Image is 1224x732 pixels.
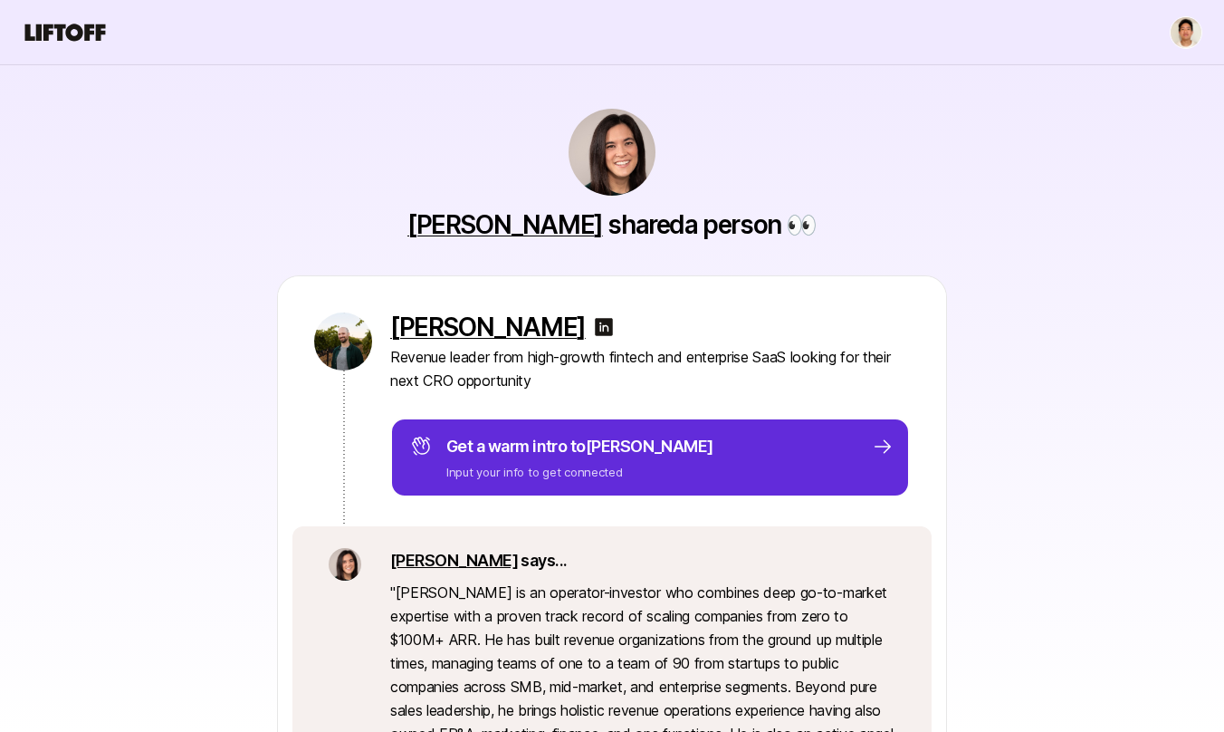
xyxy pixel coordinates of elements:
a: [PERSON_NAME] [390,551,518,570]
img: 71d7b91d_d7cb_43b4_a7ea_a9b2f2cc6e03.jpg [329,548,361,581]
a: [PERSON_NAME] [390,313,586,342]
img: Jeremy Chen [1171,17,1201,48]
p: Input your info to get connected [446,463,713,481]
p: Get a warm intro [446,434,713,459]
button: Jeremy Chen [1170,16,1202,49]
p: says... [390,548,895,573]
a: [PERSON_NAME] [407,209,603,240]
img: 28cc7000_623d_4c21_ab66_b40a4637485b.jpg [314,313,372,371]
span: to [PERSON_NAME] [570,437,713,456]
p: Revenue leader from high-growth fintech and enterprise SaaS looking for their next CRO opportunity [390,345,910,392]
p: shared a person 👀 [407,210,817,239]
img: linkedin-logo [593,316,615,338]
img: 71d7b91d_d7cb_43b4_a7ea_a9b2f2cc6e03.jpg [569,109,655,196]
